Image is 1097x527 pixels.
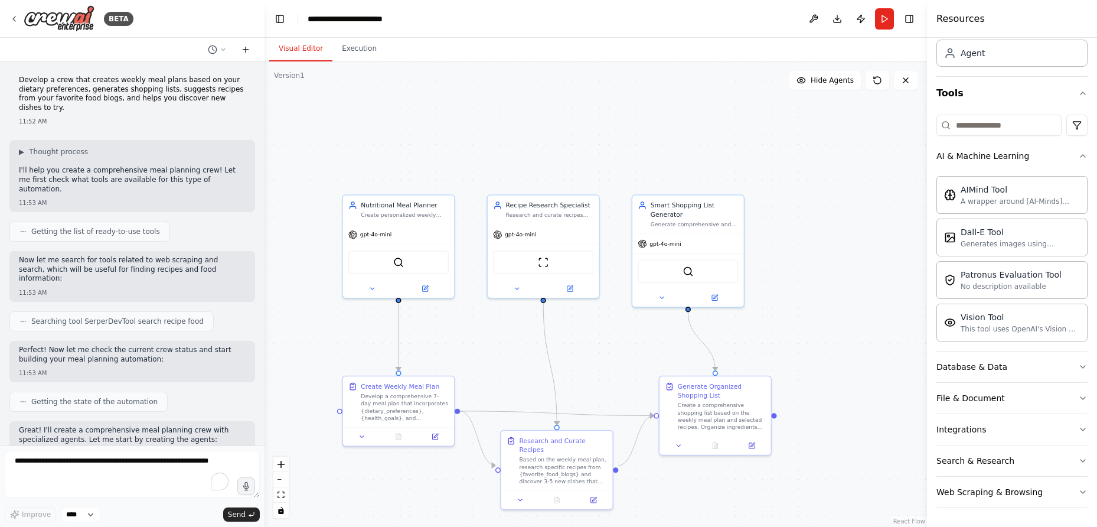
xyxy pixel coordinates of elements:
[460,406,654,420] g: Edge from f149a003-f754-4c58-b8d3-e1d547f47831 to 9f206c49-1908-4eda-b49d-657cb4bb3859
[936,455,1014,467] div: Search & Research
[961,282,1062,291] div: No description available
[19,346,246,364] p: Perfect! Now let me check the current crew status and start building your meal planning automation:
[678,402,766,431] div: Create a comprehensive shopping list based on the weekly meal plan and selected recipes. Organize...
[651,221,739,228] div: Generate comprehensive and organized shopping lists based on the weekly meal plan, optimizing for...
[961,47,985,59] div: Agent
[936,110,1088,518] div: Tools
[273,503,289,518] button: toggle interactivity
[893,518,925,525] a: React Flow attribution
[361,393,449,422] div: Develop a comprehensive 7-day meal plan that incorporates {dietary_preferences}, {health_goals}, ...
[269,37,332,61] button: Visual Editor
[944,232,956,243] img: DallETool
[5,451,260,498] textarea: To enrich screen reader interactions, please activate Accessibility in Grammarly extension settings
[659,376,772,456] div: Generate Organized Shopping ListCreate a comprehensive shopping list based on the weekly meal pla...
[342,376,455,447] div: Create Weekly Meal PlanDevelop a comprehensive 7-day meal plan that incorporates {dietary_prefere...
[936,77,1088,110] button: Tools
[520,456,608,485] div: Based on the weekly meal plan, research specific recipes from {favorite_food_blogs} and discover ...
[29,147,88,157] span: Thought process
[273,472,289,487] button: zoom out
[31,227,160,236] span: Getting the list of ready-to-use tools
[961,184,1080,196] div: AIMind Tool
[19,256,246,284] p: Now let me search for tools related to web scraping and search, which will be useful for finding ...
[678,382,766,400] div: Generate Organized Shopping List
[936,12,985,26] h4: Resources
[342,194,455,298] div: Nutritional Meal PlannerCreate personalized weekly meal plans that align with {dietary_preference...
[683,266,693,276] img: SerperDevTool
[651,201,739,219] div: Smart Shopping List Generator
[460,406,495,470] g: Edge from f149a003-f754-4c58-b8d3-e1d547f47831 to 3ed2feb7-8197-4e03-ab62-822af7640083
[936,3,1088,76] div: Crew
[273,457,289,518] div: React Flow controls
[578,495,609,505] button: Open in side panel
[104,12,133,26] div: BETA
[19,76,246,112] p: Develop a crew that creates weekly meal plans based on your dietary preferences, generates shoppi...
[696,440,734,451] button: No output available
[273,457,289,472] button: zoom in
[399,283,450,294] button: Open in side panel
[273,487,289,503] button: fit view
[274,71,305,80] div: Version 1
[936,477,1088,508] button: Web Scraping & Browsing
[506,201,594,210] div: Recipe Research Specialist
[500,430,613,510] div: Research and Curate RecipesBased on the weekly meal plan, research specific recipes from {favorit...
[901,11,918,27] button: Hide right sidebar
[936,352,1088,382] button: Database & Data
[936,392,1005,404] div: File & Document
[936,150,1029,162] div: AI & Machine Learning
[936,383,1088,414] button: File & Document
[361,382,439,391] div: Create Weekly Meal Plan
[936,486,1043,498] div: Web Scraping & Browsing
[944,189,956,201] img: AIMindTool
[538,495,576,505] button: No output available
[332,37,386,61] button: Execution
[22,510,51,519] span: Improve
[936,171,1088,351] div: AI & Machine Learning
[394,303,403,370] g: Edge from da3b795b-77a9-4a85-bf80-87cfee9839f8 to f149a003-f754-4c58-b8d3-e1d547f47831
[811,76,854,85] span: Hide Agents
[24,5,94,32] img: Logo
[223,508,260,522] button: Send
[506,212,594,219] div: Research and curate recipes from {favorite_food_blogs} and discover new dishes that match {dietar...
[419,431,450,442] button: Open in side panel
[961,324,1080,334] div: This tool uses OpenAI's Vision API to describe the contents of an image.
[19,369,246,378] div: 11:53 AM
[228,510,246,519] span: Send
[380,431,418,442] button: No output available
[361,212,449,219] div: Create personalized weekly meal plans that align with {dietary_preferences} and {health_goals}, e...
[19,426,246,444] p: Great! I'll create a comprehensive meal planning crew with specialized agents. Let me start by cr...
[31,397,158,406] span: Getting the state of the automation
[736,440,768,451] button: Open in side panel
[19,199,246,207] div: 11:53 AM
[237,477,255,495] button: Click to speak your automation idea
[961,226,1080,238] div: Dall-E Tool
[961,197,1080,206] div: A wrapper around [AI-Minds]([URL][DOMAIN_NAME]). Useful for when you need answers to questions fr...
[961,311,1080,323] div: Vision Tool
[936,141,1088,171] button: AI & Machine Learning
[19,147,88,157] button: ▶Thought process
[203,43,231,57] button: Switch to previous chat
[936,361,1007,373] div: Database & Data
[236,43,255,57] button: Start a new chat
[689,292,740,303] button: Open in side panel
[649,240,681,248] span: gpt-4o-mini
[961,269,1062,281] div: Patronus Evaluation Tool
[936,424,986,435] div: Integrations
[538,257,548,268] img: ScrapeWebsiteTool
[393,257,404,268] img: SerperDevTool
[31,317,204,326] span: Searching tool SerperDevTool search recipe food
[936,414,1088,445] button: Integrations
[487,194,600,298] div: Recipe Research SpecialistResearch and curate recipes from {favorite_food_blogs} and discover new...
[5,507,56,522] button: Improve
[936,445,1088,476] button: Search & Research
[944,274,956,286] img: PatronusEvalTool
[944,317,956,328] img: VisionTool
[505,231,536,238] span: gpt-4o-mini
[272,11,288,27] button: Hide left sidebar
[632,194,745,308] div: Smart Shopping List GeneratorGenerate comprehensive and organized shopping lists based on the wee...
[19,117,246,126] div: 11:52 AM
[360,231,391,238] span: gpt-4o-mini
[19,147,24,157] span: ▶
[308,13,414,25] nav: breadcrumb
[520,436,608,454] div: Research and Curate Recipes
[618,411,654,470] g: Edge from 3ed2feb7-8197-4e03-ab62-822af7640083 to 9f206c49-1908-4eda-b49d-657cb4bb3859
